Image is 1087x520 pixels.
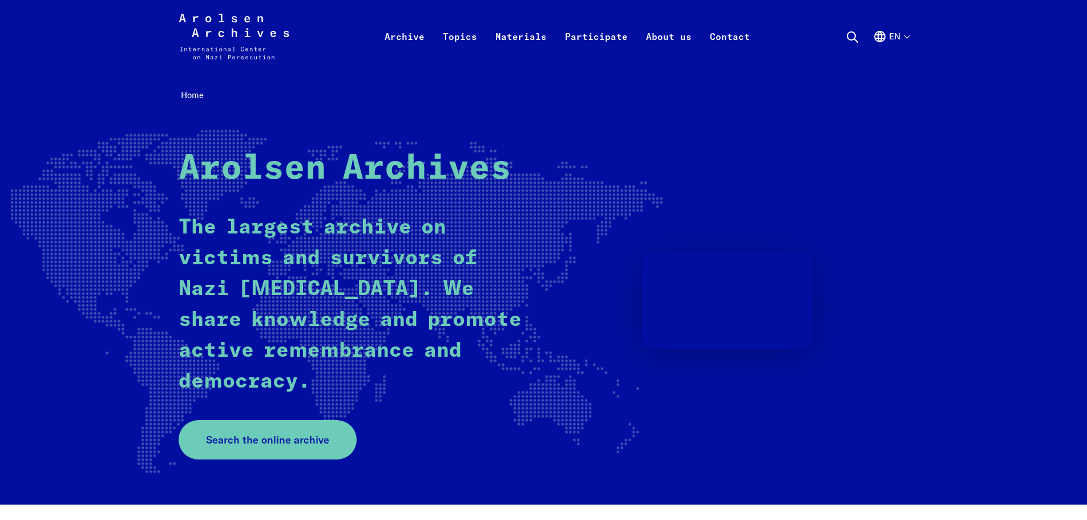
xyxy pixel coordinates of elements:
button: English, language selection [873,30,909,71]
a: Participate [556,27,637,73]
a: Search the online archive [179,420,357,459]
a: Topics [434,27,486,73]
strong: Arolsen Archives [179,152,511,186]
a: Contact [701,27,759,73]
nav: Breadcrumb [179,87,909,104]
span: Search the online archive [206,432,329,448]
p: The largest archive on victims and survivors of Nazi [MEDICAL_DATA]. We share knowledge and promo... [179,212,524,397]
nav: Primary [375,14,759,59]
span: Home [181,90,204,100]
a: Archive [375,27,434,73]
a: About us [637,27,701,73]
a: Materials [486,27,556,73]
